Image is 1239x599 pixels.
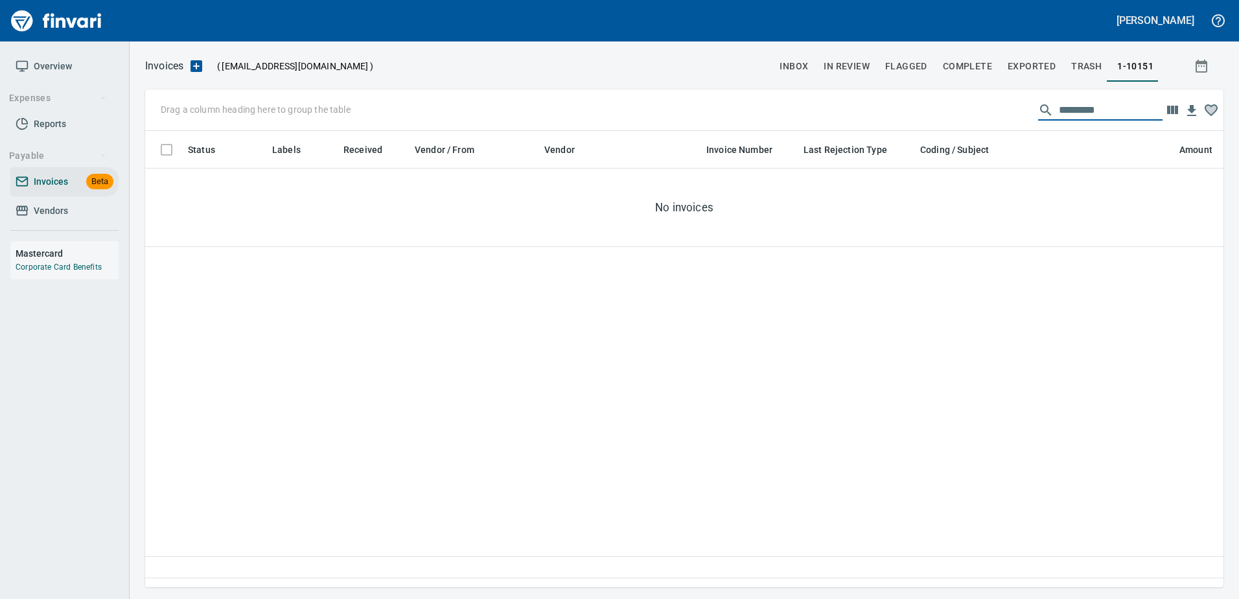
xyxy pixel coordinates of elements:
[8,5,105,36] img: Finvari
[145,58,183,74] p: Invoices
[34,203,68,219] span: Vendors
[1179,142,1212,158] span: Amount
[415,142,474,158] span: Vendor / From
[544,142,575,158] span: Vendor
[9,90,107,106] span: Expenses
[188,142,232,158] span: Status
[943,58,992,75] span: Complete
[885,58,927,75] span: Flagged
[9,148,107,164] span: Payable
[824,58,870,75] span: In Review
[920,142,1006,158] span: Coding / Subject
[161,103,351,116] p: Drag a column heading here to group the table
[16,246,119,261] h6: Mastercard
[1117,14,1194,27] h5: [PERSON_NAME]
[415,142,491,158] span: Vendor / From
[804,142,904,158] span: Last Rejection Type
[1008,58,1056,75] span: Exported
[34,174,68,190] span: Invoices
[706,142,772,158] span: Invoice Number
[272,142,301,158] span: Labels
[1163,100,1182,120] button: Choose columns to display
[10,196,119,226] a: Vendors
[1113,10,1198,30] button: [PERSON_NAME]
[920,142,989,158] span: Coding / Subject
[34,58,72,75] span: Overview
[183,58,209,74] button: Upload an Invoice
[544,142,592,158] span: Vendor
[804,142,887,158] span: Last Rejection Type
[16,263,102,272] a: Corporate Card Benefits
[706,142,789,158] span: Invoice Number
[1117,58,1153,75] span: 1-10151
[10,52,119,81] a: Overview
[272,142,318,158] span: Labels
[1182,101,1201,121] button: Download Table
[343,142,399,158] span: Received
[655,200,713,215] big: No invoices
[1182,54,1223,78] button: Show invoices within a particular date range
[1201,100,1221,120] button: Column choices favorited. Click to reset to default
[1179,142,1229,158] span: Amount
[4,144,112,168] button: Payable
[34,116,66,132] span: Reports
[10,110,119,139] a: Reports
[4,86,112,110] button: Expenses
[10,167,119,196] a: InvoicesBeta
[220,60,369,73] span: [EMAIL_ADDRESS][DOMAIN_NAME]
[145,58,183,74] nav: breadcrumb
[1071,58,1102,75] span: trash
[86,174,113,189] span: Beta
[343,142,382,158] span: Received
[209,60,373,73] p: ( )
[188,142,215,158] span: Status
[780,58,808,75] span: inbox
